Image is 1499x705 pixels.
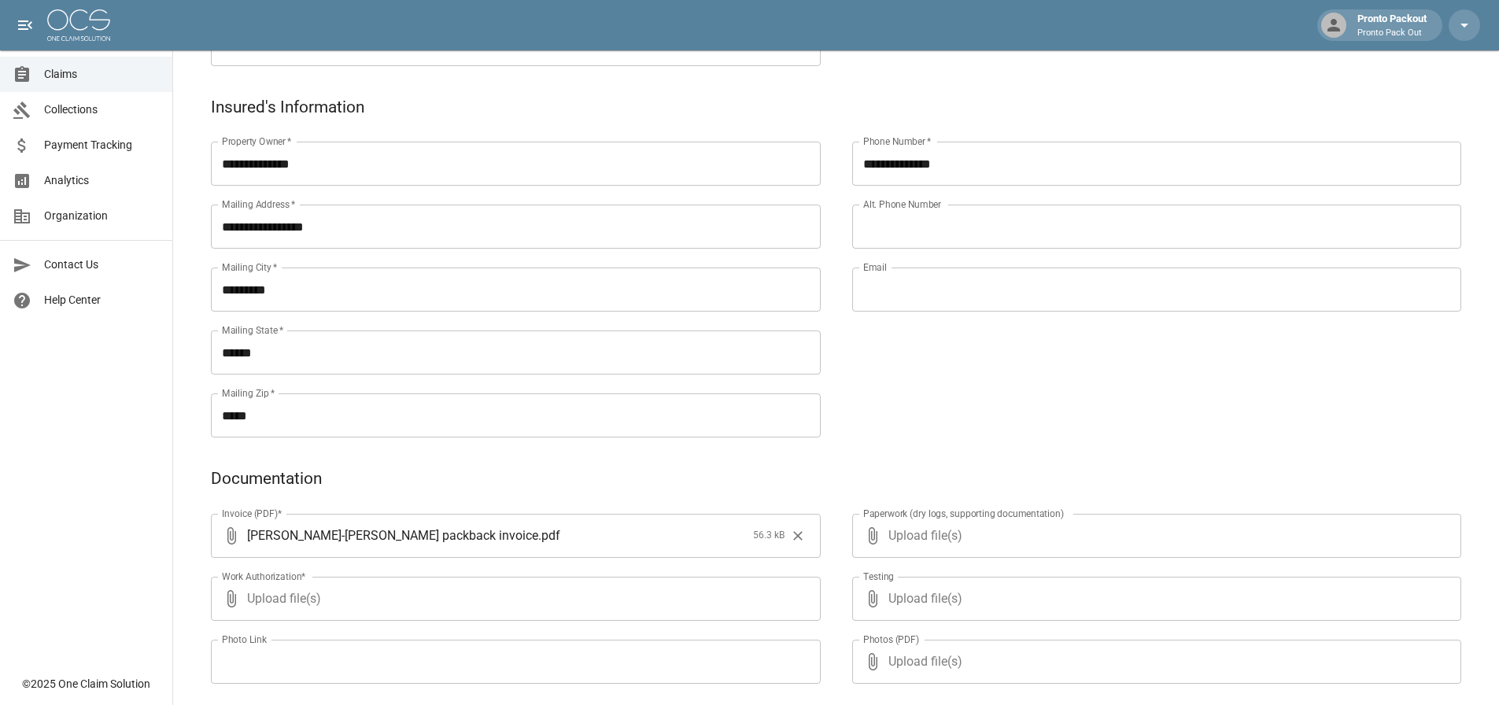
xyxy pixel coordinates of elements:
span: Upload file(s) [888,514,1420,558]
span: Upload file(s) [888,640,1420,684]
label: Mailing Zip [222,386,275,400]
label: Photo Link [222,633,267,646]
span: Organization [44,208,160,224]
label: Mailing State [222,323,283,337]
label: Mailing City [222,260,278,274]
div: Pronto Packout [1351,11,1433,39]
span: Contact Us [44,257,160,273]
span: Upload file(s) [888,577,1420,621]
span: Collections [44,102,160,118]
span: Analytics [44,172,160,189]
div: © 2025 One Claim Solution [22,676,150,692]
span: Claims [44,66,160,83]
span: 56.3 kB [753,528,785,544]
span: . pdf [538,526,560,544]
label: Invoice (PDF)* [222,507,282,520]
button: Clear [786,524,810,548]
span: [PERSON_NAME]-[PERSON_NAME] packback invoice [247,526,538,544]
span: Payment Tracking [44,137,160,153]
label: Paperwork (dry logs, supporting documentation) [863,507,1064,520]
label: Work Authorization* [222,570,306,583]
button: open drawer [9,9,41,41]
label: Testing [863,570,894,583]
label: Email [863,260,887,274]
p: Pronto Pack Out [1357,27,1427,40]
span: Upload file(s) [247,577,778,621]
label: Phone Number [863,135,931,148]
label: Photos (PDF) [863,633,919,646]
img: ocs-logo-white-transparent.png [47,9,110,41]
label: Property Owner [222,135,292,148]
span: Help Center [44,292,160,308]
label: Alt. Phone Number [863,197,941,211]
label: Mailing Address [222,197,295,211]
